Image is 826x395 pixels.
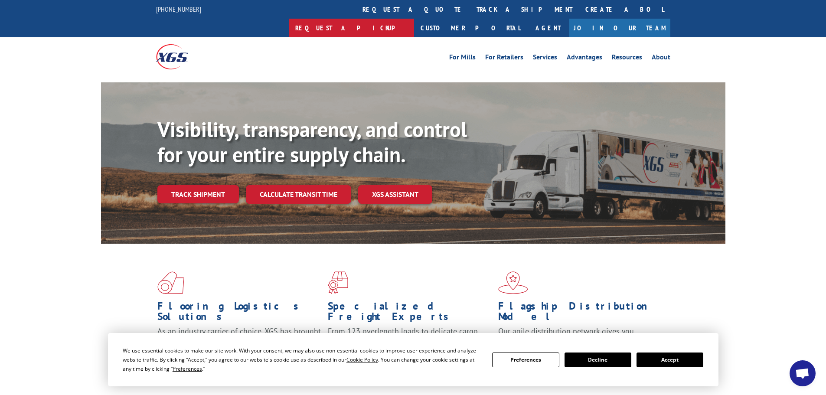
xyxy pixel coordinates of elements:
a: Agent [527,19,569,37]
h1: Flagship Distribution Model [498,301,662,326]
h1: Specialized Freight Experts [328,301,492,326]
p: From 123 overlength loads to delicate cargo, our experienced staff knows the best way to move you... [328,326,492,365]
span: As an industry carrier of choice, XGS has brought innovation and dedication to flooring logistics... [157,326,321,357]
b: Visibility, transparency, and control for your entire supply chain. [157,116,467,168]
span: Our agile distribution network gives you nationwide inventory management on demand. [498,326,658,346]
span: Cookie Policy [346,356,378,363]
a: Resources [612,54,642,63]
div: Open chat [790,360,816,386]
a: Track shipment [157,185,239,203]
div: Cookie Consent Prompt [108,333,718,386]
h1: Flooring Logistics Solutions [157,301,321,326]
a: XGS ASSISTANT [358,185,432,204]
button: Preferences [492,353,559,367]
a: Calculate transit time [246,185,351,204]
a: Advantages [567,54,602,63]
span: Preferences [173,365,202,372]
a: Join Our Team [569,19,670,37]
a: Customer Portal [414,19,527,37]
a: For Retailers [485,54,523,63]
button: Accept [637,353,703,367]
img: xgs-icon-total-supply-chain-intelligence-red [157,271,184,294]
a: Request a pickup [289,19,414,37]
img: xgs-icon-flagship-distribution-model-red [498,271,528,294]
a: For Mills [449,54,476,63]
button: Decline [565,353,631,367]
a: About [652,54,670,63]
a: [PHONE_NUMBER] [156,5,201,13]
div: We use essential cookies to make our site work. With your consent, we may also use non-essential ... [123,346,482,373]
img: xgs-icon-focused-on-flooring-red [328,271,348,294]
a: Services [533,54,557,63]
